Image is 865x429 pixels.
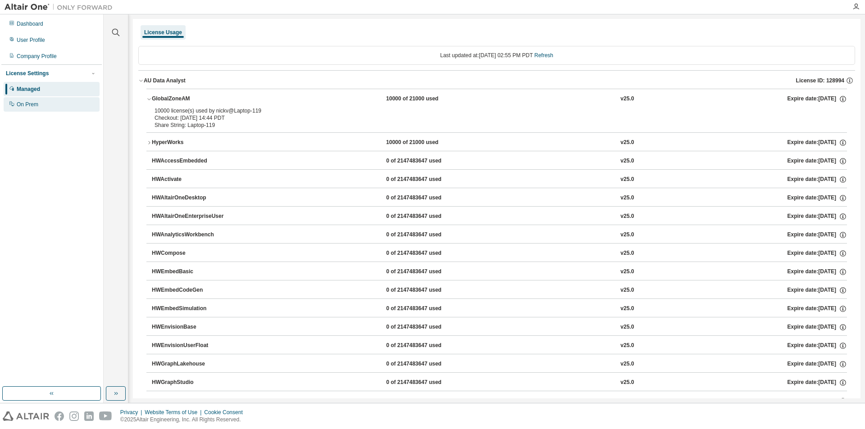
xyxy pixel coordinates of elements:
[155,107,817,114] div: 10000 license(s) used by nickv@Laptop-119
[5,3,117,12] img: Altair One
[788,268,847,276] div: Expire date: [DATE]
[788,212,847,221] div: Expire date: [DATE]
[386,231,467,239] div: 0 of 2147483647 used
[386,342,467,350] div: 0 of 2147483647 used
[152,188,847,208] button: HWAltairOneDesktop0 of 2147483647 usedv25.0Expire date:[DATE]
[152,231,233,239] div: HWAnalyticsWorkbench
[620,397,634,405] div: v25.0
[788,286,847,294] div: Expire date: [DATE]
[620,157,634,165] div: v25.0
[3,411,49,421] img: altair_logo.svg
[17,101,38,108] div: On Prem
[386,397,467,405] div: 0 of 2147483647 used
[620,286,634,294] div: v25.0
[138,71,855,90] button: AU Data AnalystLicense ID: 128994
[152,379,233,387] div: HWGraphStudio
[386,139,467,147] div: 10000 of 21000 used
[788,379,847,387] div: Expire date: [DATE]
[386,268,467,276] div: 0 of 2147483647 used
[152,305,233,313] div: HWEmbedSimulation
[152,373,847,393] button: HWGraphStudio0 of 2147483647 usedv25.0Expire date:[DATE]
[620,249,634,257] div: v25.0
[152,170,847,190] button: HWActivate0 of 2147483647 usedv25.0Expire date:[DATE]
[152,194,233,202] div: HWAltairOneDesktop
[55,411,64,421] img: facebook.svg
[152,225,847,245] button: HWAnalyticsWorkbench0 of 2147483647 usedv25.0Expire date:[DATE]
[788,249,847,257] div: Expire date: [DATE]
[788,139,847,147] div: Expire date: [DATE]
[138,46,855,65] div: Last updated at: [DATE] 02:55 PM PDT
[152,299,847,319] button: HWEmbedSimulation0 of 2147483647 usedv25.0Expire date:[DATE]
[152,151,847,171] button: HWAccessEmbedded0 of 2147483647 usedv25.0Expire date:[DATE]
[146,89,847,109] button: GlobalZoneAM10000 of 21000 usedv25.0Expire date:[DATE]
[152,249,233,257] div: HWCompose
[788,323,847,331] div: Expire date: [DATE]
[386,157,467,165] div: 0 of 2147483647 used
[69,411,79,421] img: instagram.svg
[99,411,112,421] img: youtube.svg
[386,212,467,221] div: 0 of 2147483647 used
[84,411,94,421] img: linkedin.svg
[152,354,847,374] button: HWGraphLakehouse0 of 2147483647 usedv25.0Expire date:[DATE]
[152,95,233,103] div: GlobalZoneAM
[146,133,847,153] button: HyperWorks10000 of 21000 usedv25.0Expire date:[DATE]
[788,95,847,103] div: Expire date: [DATE]
[152,286,233,294] div: HWEmbedCodeGen
[620,379,634,387] div: v25.0
[620,95,634,103] div: v25.0
[17,20,43,27] div: Dashboard
[620,176,634,184] div: v25.0
[620,360,634,368] div: v25.0
[386,95,467,103] div: 10000 of 21000 used
[620,342,634,350] div: v25.0
[386,194,467,202] div: 0 of 2147483647 used
[152,317,847,337] button: HWEnvisionBase0 of 2147483647 usedv25.0Expire date:[DATE]
[620,194,634,202] div: v25.0
[620,139,634,147] div: v25.0
[120,409,145,416] div: Privacy
[6,70,49,77] div: License Settings
[152,397,233,405] div: HWHyperStudy
[788,176,847,184] div: Expire date: [DATE]
[152,391,847,411] button: HWHyperStudy0 of 2147483647 usedv25.0Expire date:[DATE]
[788,342,847,350] div: Expire date: [DATE]
[788,231,847,239] div: Expire date: [DATE]
[788,194,847,202] div: Expire date: [DATE]
[17,86,40,93] div: Managed
[152,360,233,368] div: HWGraphLakehouse
[152,323,233,331] div: HWEnvisionBase
[534,52,553,59] a: Refresh
[386,305,467,313] div: 0 of 2147483647 used
[788,360,847,368] div: Expire date: [DATE]
[120,416,248,424] p: © 2025 Altair Engineering, Inc. All Rights Reserved.
[152,280,847,300] button: HWEmbedCodeGen0 of 2147483647 usedv25.0Expire date:[DATE]
[152,336,847,356] button: HWEnvisionUserFloat0 of 2147483647 usedv25.0Expire date:[DATE]
[152,262,847,282] button: HWEmbedBasic0 of 2147483647 usedv25.0Expire date:[DATE]
[155,122,817,129] div: Share String: Laptop-119
[386,379,467,387] div: 0 of 2147483647 used
[152,268,233,276] div: HWEmbedBasic
[152,176,233,184] div: HWActivate
[796,77,844,84] span: License ID: 128994
[17,53,57,60] div: Company Profile
[204,409,248,416] div: Cookie Consent
[788,157,847,165] div: Expire date: [DATE]
[155,114,817,122] div: Checkout: [DATE] 14:44 PDT
[152,207,847,226] button: HWAltairOneEnterpriseUser0 of 2147483647 usedv25.0Expire date:[DATE]
[152,139,233,147] div: HyperWorks
[152,342,233,350] div: HWEnvisionUserFloat
[386,286,467,294] div: 0 of 2147483647 used
[788,305,847,313] div: Expire date: [DATE]
[152,212,233,221] div: HWAltairOneEnterpriseUser
[620,305,634,313] div: v25.0
[620,212,634,221] div: v25.0
[620,323,634,331] div: v25.0
[17,36,45,44] div: User Profile
[145,409,204,416] div: Website Terms of Use
[386,360,467,368] div: 0 of 2147483647 used
[386,176,467,184] div: 0 of 2147483647 used
[144,29,182,36] div: License Usage
[144,77,186,84] div: AU Data Analyst
[152,244,847,263] button: HWCompose0 of 2147483647 usedv25.0Expire date:[DATE]
[386,323,467,331] div: 0 of 2147483647 used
